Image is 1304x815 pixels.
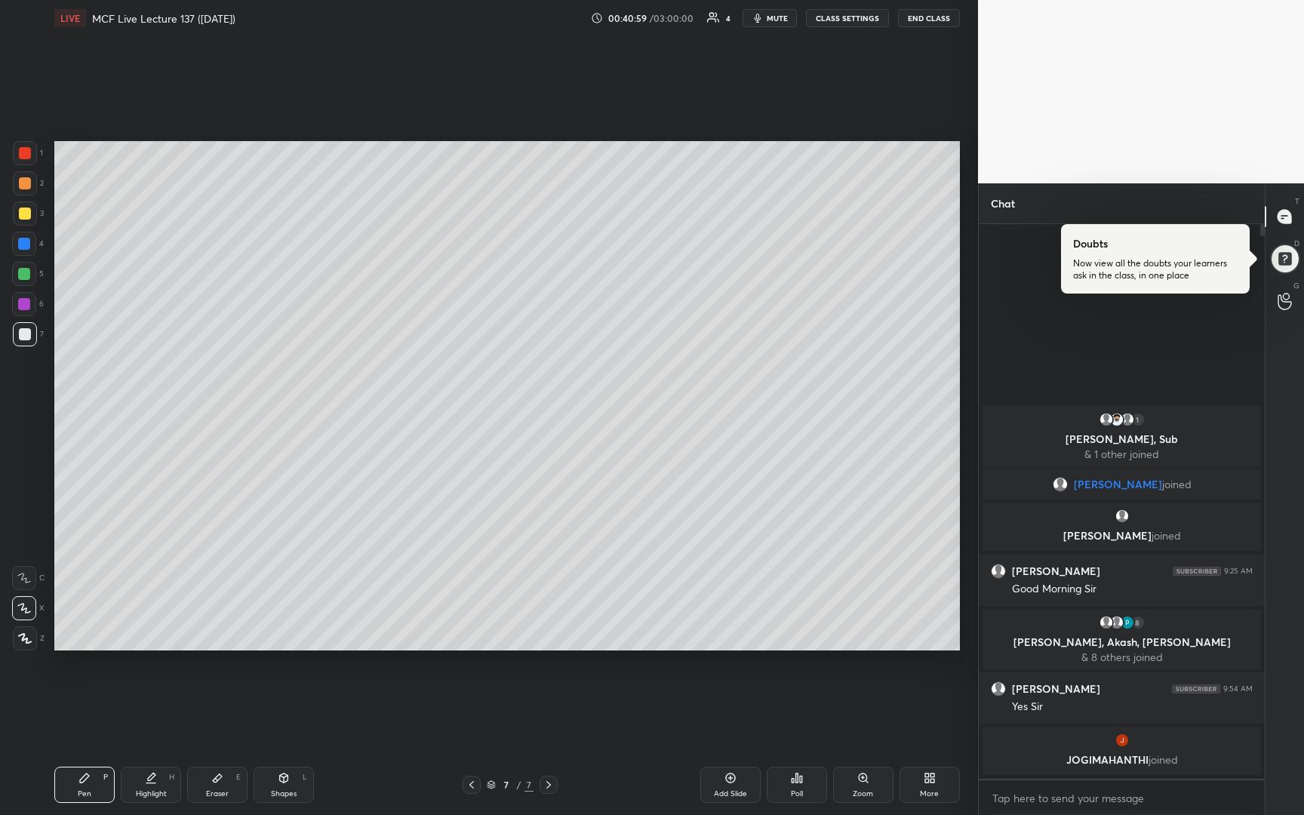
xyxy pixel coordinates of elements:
[13,322,44,346] div: 7
[992,564,1005,578] img: default.png
[13,141,43,165] div: 1
[1109,615,1124,630] img: default.png
[743,9,797,27] button: mute
[1099,412,1114,427] img: default.png
[1012,682,1100,696] h6: [PERSON_NAME]
[1152,528,1181,543] span: joined
[12,566,45,590] div: C
[1294,238,1299,249] p: D
[1172,684,1220,694] img: 4P8fHbbgJtejmAAAAAElFTkSuQmCC
[206,790,229,798] div: Eraser
[992,754,1252,766] p: JOGIMAHANTHI
[992,682,1005,696] img: default.png
[78,790,91,798] div: Pen
[1074,478,1162,491] span: [PERSON_NAME]
[1115,733,1130,748] img: thumbnail.jpg
[1130,615,1146,630] div: 8
[992,433,1252,445] p: [PERSON_NAME], Sub
[136,790,167,798] div: Highlight
[1120,615,1135,630] img: thumbnail.jpg
[1173,567,1221,576] img: 4P8fHbbgJtejmAAAAAElFTkSuQmCC
[1109,412,1124,427] img: thumbnail.jpg
[992,448,1252,460] p: & 1 other joined
[1053,477,1068,492] img: default.png
[920,790,939,798] div: More
[54,9,86,27] div: LIVE
[1012,582,1253,597] div: Good Morning Sir
[524,778,534,792] div: 7
[236,773,241,781] div: E
[303,773,307,781] div: L
[791,790,803,798] div: Poll
[853,790,873,798] div: Zoom
[13,201,44,226] div: 3
[1099,615,1114,630] img: default.png
[517,780,521,789] div: /
[169,773,174,781] div: H
[1293,280,1299,291] p: G
[1120,412,1135,427] img: default.png
[499,780,514,789] div: 7
[767,13,788,23] span: mute
[992,636,1252,648] p: [PERSON_NAME], Akash, [PERSON_NAME]
[1224,567,1253,576] div: 9:25 AM
[1295,195,1299,207] p: T
[1162,478,1192,491] span: joined
[92,11,235,26] h4: MCF Live Lecture 137 ([DATE])
[13,171,44,195] div: 2
[1149,752,1178,767] span: joined
[806,9,889,27] button: CLASS SETTINGS
[12,232,44,256] div: 4
[979,183,1027,223] p: Chat
[103,773,108,781] div: P
[992,530,1252,542] p: [PERSON_NAME]
[13,626,45,650] div: Z
[979,403,1265,779] div: grid
[12,292,44,316] div: 6
[714,790,747,798] div: Add Slide
[992,651,1252,663] p: & 8 others joined
[1130,412,1146,427] div: 1
[271,790,297,798] div: Shapes
[1012,700,1253,715] div: Yes Sir
[726,14,730,22] div: 4
[1223,684,1253,694] div: 9:54 AM
[12,596,45,620] div: X
[12,262,44,286] div: 5
[1012,564,1100,578] h6: [PERSON_NAME]
[898,9,960,27] button: END CLASS
[1115,509,1130,524] img: default.png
